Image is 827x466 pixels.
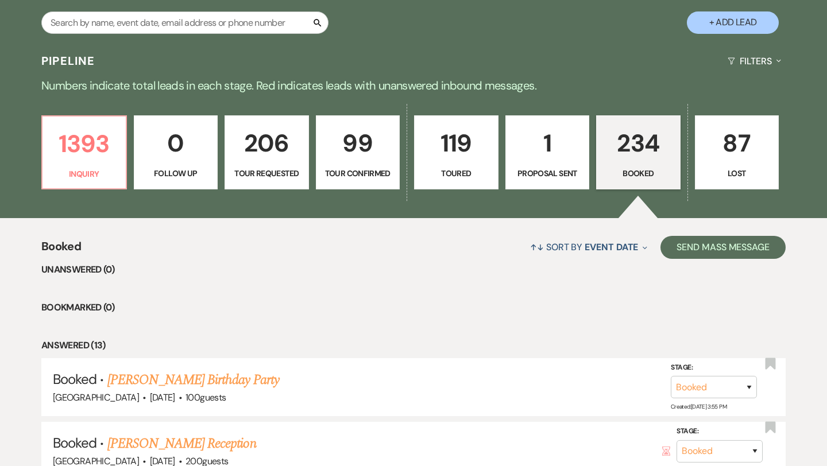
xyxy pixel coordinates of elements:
[505,115,590,190] a: 1Proposal Sent
[695,115,779,190] a: 87Lost
[107,433,256,454] a: [PERSON_NAME] Reception
[323,124,393,162] p: 99
[41,238,81,262] span: Booked
[232,167,302,180] p: Tour Requested
[687,11,779,34] button: + Add Lead
[134,115,218,190] a: 0Follow Up
[41,338,786,353] li: Answered (13)
[41,53,95,69] h3: Pipeline
[530,241,544,253] span: ↑↓
[702,167,772,180] p: Lost
[513,167,582,180] p: Proposal Sent
[422,124,491,162] p: 119
[660,236,786,259] button: Send Mass Message
[323,167,393,180] p: Tour Confirmed
[596,115,681,190] a: 234Booked
[585,241,638,253] span: Event Date
[525,232,652,262] button: Sort By Event Date
[422,167,491,180] p: Toured
[53,370,96,388] span: Booked
[107,370,279,390] a: [PERSON_NAME] Birthday Party
[513,124,582,162] p: 1
[41,262,786,277] li: Unanswered (0)
[141,124,211,162] p: 0
[53,391,139,403] span: [GEOGRAPHIC_DATA]
[316,115,400,190] a: 99Tour Confirmed
[141,167,211,180] p: Follow Up
[41,11,329,34] input: Search by name, event date, email address or phone number
[604,124,673,162] p: 234
[49,125,119,163] p: 1393
[41,115,127,190] a: 1393Inquiry
[671,403,726,410] span: Created: [DATE] 3:55 PM
[702,124,772,162] p: 87
[723,46,786,76] button: Filters
[671,362,757,374] label: Stage:
[225,115,309,190] a: 206Tour Requested
[41,300,786,315] li: Bookmarked (0)
[604,167,673,180] p: Booked
[53,434,96,452] span: Booked
[49,168,119,180] p: Inquiry
[414,115,498,190] a: 119Toured
[232,124,302,162] p: 206
[186,391,226,403] span: 100 guests
[677,425,763,438] label: Stage:
[150,391,175,403] span: [DATE]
